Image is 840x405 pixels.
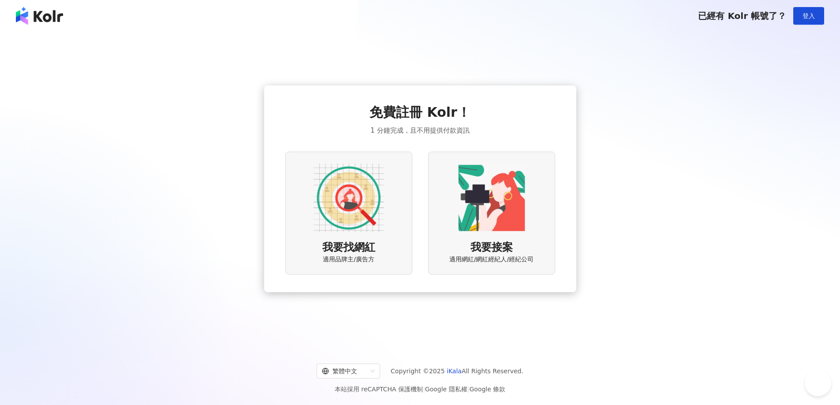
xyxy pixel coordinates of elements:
button: 登入 [793,7,824,25]
span: 本站採用 reCAPTCHA 保護機制 [335,384,505,394]
img: logo [16,7,63,25]
span: | [467,386,470,393]
span: Copyright © 2025 All Rights Reserved. [391,366,523,376]
span: 適用品牌主/廣告方 [323,255,374,264]
span: 我要找網紅 [322,240,375,255]
span: 已經有 Kolr 帳號了？ [698,11,786,21]
a: Google 條款 [469,386,505,393]
iframe: Help Scout Beacon - Open [805,370,831,396]
a: Google 隱私權 [425,386,467,393]
span: | [423,386,425,393]
span: 免費註冊 Kolr！ [370,103,470,122]
span: 登入 [803,12,815,19]
span: 適用網紅/網紅經紀人/經紀公司 [449,255,534,264]
span: 1 分鐘完成，且不用提供付款資訊 [370,125,469,136]
img: AD identity option [314,163,384,233]
span: 我要接案 [470,240,513,255]
div: 繁體中文 [322,364,367,378]
a: iKala [447,368,462,375]
img: KOL identity option [456,163,527,233]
